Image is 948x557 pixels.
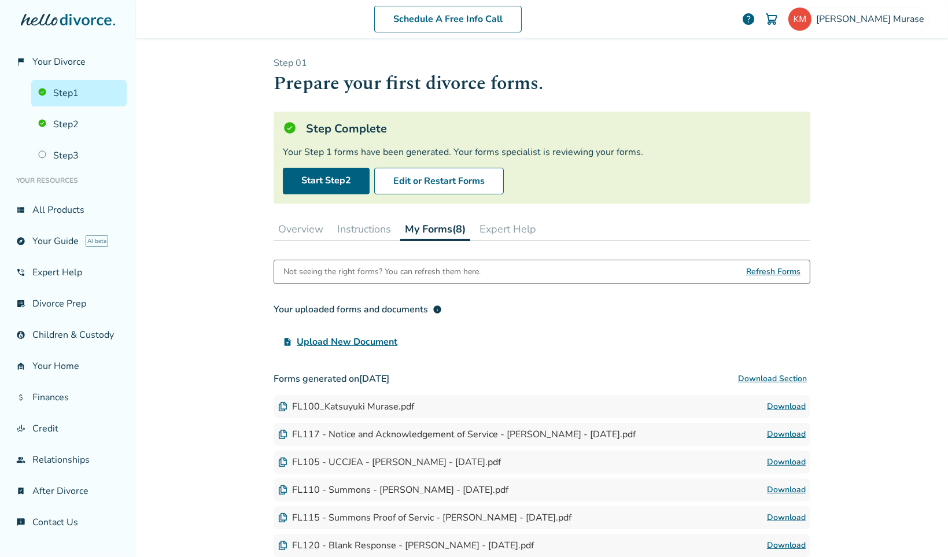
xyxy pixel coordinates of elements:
a: phone_in_talkExpert Help [9,259,127,286]
div: FL120 - Blank Response - [PERSON_NAME] - [DATE].pdf [278,539,534,552]
div: FL105 - UCCJEA - [PERSON_NAME] - [DATE].pdf [278,456,501,469]
a: exploreYour GuideAI beta [9,228,127,254]
span: upload_file [283,337,292,346]
span: phone_in_talk [16,268,25,277]
span: view_list [16,205,25,215]
h5: Step Complete [306,121,387,137]
span: bookmark_check [16,486,25,496]
a: Download [767,400,806,414]
a: chat_infoContact Us [9,509,127,536]
div: FL110 - Summons - [PERSON_NAME] - [DATE].pdf [278,484,508,496]
img: Document [278,485,287,495]
button: My Forms(8) [400,217,470,241]
div: Your Step 1 forms have been generated. Your forms specialist is reviewing your forms. [283,146,801,158]
button: Download Section [735,367,810,390]
img: Document [278,458,287,467]
img: Document [278,513,287,522]
a: attach_moneyFinances [9,384,127,411]
button: Overview [274,217,328,241]
img: Cart [765,12,779,26]
span: list_alt_check [16,299,25,308]
div: FL115 - Summons Proof of Servic - [PERSON_NAME] - [DATE].pdf [278,511,571,524]
div: Your uploaded forms and documents [274,303,442,316]
span: explore [16,237,25,246]
span: flag_2 [16,57,25,67]
p: Step 0 1 [274,57,810,69]
a: Download [767,483,806,497]
span: Refresh Forms [746,260,801,283]
a: Download [767,511,806,525]
img: Document [278,541,287,550]
a: Download [767,455,806,469]
h1: Prepare your first divorce forms. [274,69,810,98]
a: account_childChildren & Custody [9,322,127,348]
a: help [742,12,755,26]
iframe: Chat Widget [890,501,948,557]
div: FL100_Katsuyuki Murase.pdf [278,400,414,413]
button: Edit or Restart Forms [374,168,504,194]
a: Step3 [31,142,127,169]
a: Step1 [31,80,127,106]
a: Schedule A Free Info Call [374,6,522,32]
img: Document [278,402,287,411]
span: AI beta [86,235,108,247]
span: Upload New Document [297,335,397,349]
button: Expert Help [475,217,541,241]
a: list_alt_checkDivorce Prep [9,290,127,317]
span: Your Divorce [32,56,86,68]
span: finance_mode [16,424,25,433]
a: Step2 [31,111,127,138]
span: account_child [16,330,25,340]
a: view_listAll Products [9,197,127,223]
div: Not seeing the right forms? You can refresh them here. [283,260,481,283]
a: garage_homeYour Home [9,353,127,379]
span: group [16,455,25,464]
span: info [433,305,442,314]
span: attach_money [16,393,25,402]
a: Download [767,538,806,552]
a: finance_modeCredit [9,415,127,442]
h3: Forms generated on [DATE] [274,367,810,390]
a: Download [767,427,806,441]
img: Document [278,430,287,439]
span: chat_info [16,518,25,527]
a: flag_2Your Divorce [9,49,127,75]
a: bookmark_checkAfter Divorce [9,478,127,504]
a: Start Step2 [283,168,370,194]
span: garage_home [16,362,25,371]
a: groupRelationships [9,447,127,473]
button: Instructions [333,217,396,241]
span: [PERSON_NAME] Murase [816,13,929,25]
img: katsu610@gmail.com [788,8,811,31]
div: FL117 - Notice and Acknowledgement of Service - [PERSON_NAME] - [DATE].pdf [278,428,636,441]
li: Your Resources [9,169,127,192]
